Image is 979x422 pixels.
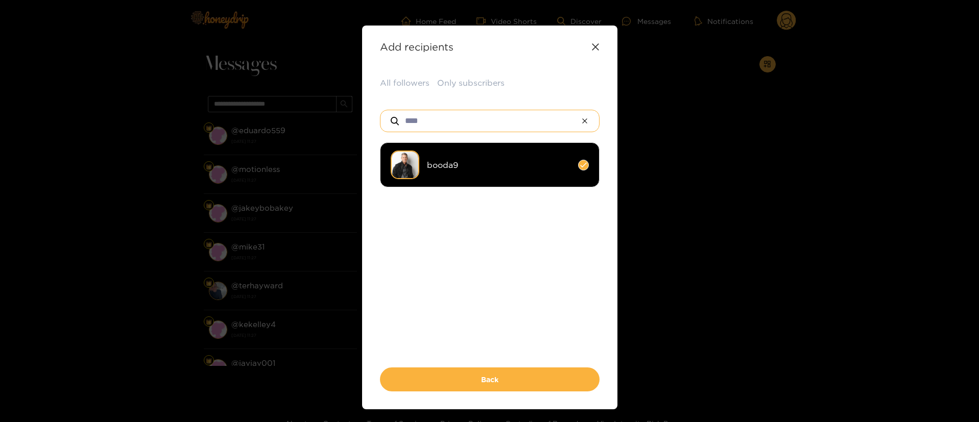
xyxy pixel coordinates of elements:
[380,41,453,53] strong: Add recipients
[437,77,505,89] button: Only subscribers
[380,77,429,89] button: All followers
[380,367,600,391] button: Back
[427,159,570,171] span: booda9
[391,151,419,179] img: xocgr-male-model-photography-fort-lauderdale-0016.jpg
